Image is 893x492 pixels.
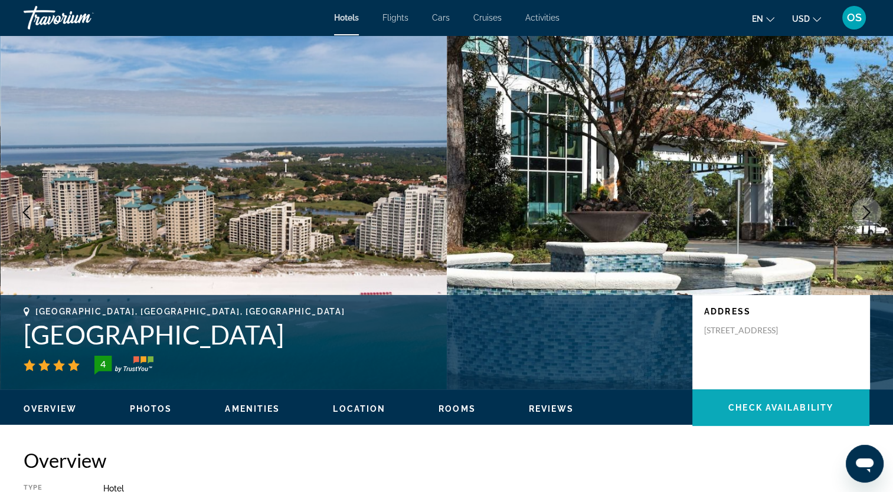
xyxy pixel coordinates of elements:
[24,2,142,33] a: Travorium
[847,12,862,24] span: OS
[852,198,881,227] button: Next image
[94,356,153,375] img: trustyou-badge-hor.svg
[704,307,858,316] p: Address
[846,445,884,483] iframe: Button to launch messaging window
[792,14,810,24] span: USD
[839,5,869,30] button: User Menu
[24,448,869,472] h2: Overview
[525,13,560,22] a: Activities
[91,357,115,371] div: 4
[225,404,280,414] button: Amenities
[334,13,359,22] a: Hotels
[692,389,869,426] button: Check Availability
[382,13,408,22] a: Flights
[333,404,385,414] button: Location
[12,198,41,227] button: Previous image
[130,404,172,414] button: Photos
[529,404,574,414] button: Reviews
[473,13,502,22] a: Cruises
[432,13,450,22] a: Cars
[439,404,476,414] button: Rooms
[792,10,821,27] button: Change currency
[752,10,774,27] button: Change language
[24,404,77,414] button: Overview
[24,319,681,350] h1: [GEOGRAPHIC_DATA]
[728,403,833,412] span: Check Availability
[35,307,345,316] span: [GEOGRAPHIC_DATA], [GEOGRAPHIC_DATA], [GEOGRAPHIC_DATA]
[752,14,763,24] span: en
[704,325,799,336] p: [STREET_ADDRESS]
